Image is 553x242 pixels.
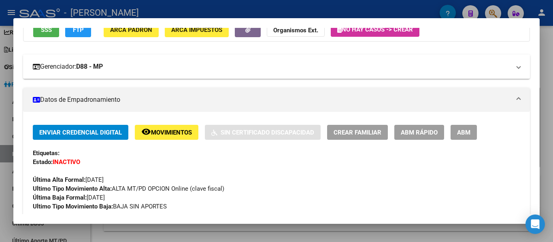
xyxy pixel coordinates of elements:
[104,22,159,37] button: ARCA Padrón
[525,215,545,234] div: Open Intercom Messenger
[171,26,222,34] span: ARCA Impuestos
[33,203,167,210] span: BAJA SIN APORTES
[165,22,229,37] button: ARCA Impuestos
[33,176,104,183] span: [DATE]
[135,125,198,140] button: Movimientos
[33,62,510,72] mat-panel-title: Gerenciador:
[23,88,530,112] mat-expansion-panel-header: Datos de Empadronamiento
[141,127,151,137] mat-icon: remove_red_eye
[267,22,325,37] button: Organismos Ext.
[76,62,103,72] strong: D88 - MP
[33,176,85,183] strong: Última Alta Formal:
[39,129,122,136] span: Enviar Credencial Digital
[33,95,510,105] mat-panel-title: Datos de Empadronamiento
[33,203,113,210] strong: Ultimo Tipo Movimiento Baja:
[331,22,419,37] button: No hay casos -> Crear
[73,26,84,34] span: FTP
[451,125,477,140] button: ABM
[327,125,388,140] button: Crear Familiar
[110,26,152,34] span: ARCA Padrón
[33,194,87,201] strong: Última Baja Formal:
[337,26,413,33] span: No hay casos -> Crear
[273,27,318,34] strong: Organismos Ext.
[33,125,128,140] button: Enviar Credencial Digital
[33,158,53,166] strong: Estado:
[23,55,530,79] mat-expansion-panel-header: Gerenciador:D88 - MP
[33,185,112,192] strong: Ultimo Tipo Movimiento Alta:
[33,149,60,157] strong: Etiquetas:
[33,194,105,201] span: [DATE]
[151,129,192,136] span: Movimientos
[401,129,438,136] span: ABM Rápido
[205,125,321,140] button: Sin Certificado Discapacidad
[394,125,444,140] button: ABM Rápido
[53,158,80,166] strong: INACTIVO
[65,22,91,37] button: FTP
[41,26,52,34] span: SSS
[33,22,59,37] button: SSS
[221,129,314,136] span: Sin Certificado Discapacidad
[457,129,470,136] span: ABM
[33,185,224,192] span: ALTA MT/PD OPCION Online (clave fiscal)
[334,129,381,136] span: Crear Familiar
